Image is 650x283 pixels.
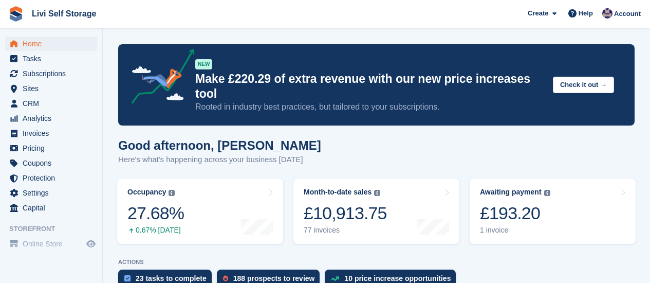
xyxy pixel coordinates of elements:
[23,37,84,51] span: Home
[28,5,100,22] a: Livi Self Storage
[5,186,97,200] a: menu
[5,111,97,126] a: menu
[602,8,612,19] img: Jim
[528,8,548,19] span: Create
[85,238,97,250] a: Preview store
[5,156,97,170] a: menu
[579,8,593,19] span: Help
[331,276,339,281] img: price_increase_opportunities-93ffe204e8149a01c8c9dc8f82e8f89637d9d84a8eef4429ea346261dce0b2c0.svg
[614,9,641,19] span: Account
[5,37,97,51] a: menu
[5,171,97,185] a: menu
[23,96,84,111] span: CRM
[136,274,207,282] div: 23 tasks to complete
[304,226,387,235] div: 77 invoices
[544,190,550,196] img: icon-info-grey-7440780725fd019a000dd9b08b2336e03edf1995a4989e88bcd33f0948082b44.svg
[223,275,228,281] img: prospect-51fa495bee0391a8d652442698ab0144808aea92771e9ea1ae160a38d050c398.svg
[344,274,451,282] div: 10 price increase opportunities
[5,237,97,251] a: menu
[23,201,84,215] span: Capital
[23,81,84,96] span: Sites
[5,126,97,140] a: menu
[23,186,84,200] span: Settings
[117,179,283,244] a: Occupancy 27.68% 0.67% [DATE]
[470,179,636,244] a: Awaiting payment £193.20 1 invoice
[23,237,84,251] span: Online Store
[127,203,184,224] div: 27.68%
[480,188,542,197] div: Awaiting payment
[195,59,212,69] div: NEW
[118,154,321,166] p: Here's what's happening across your business [DATE]
[480,226,550,235] div: 1 invoice
[5,66,97,81] a: menu
[293,179,459,244] a: Month-to-date sales £10,913.75 77 invoices
[5,96,97,111] a: menu
[8,6,24,22] img: stora-icon-8386f47178a22dfd0bd8f6a31ec36ba5ce8667c1dd55bd0f319d3a0aa187defe.svg
[304,188,372,197] div: Month-to-date sales
[123,49,195,108] img: price-adjustments-announcement-icon-8257ccfd72463d97f412b2fc003d46551f7dbcb40ab6d574587a9cd5c0d94...
[304,203,387,224] div: £10,913.75
[23,66,84,81] span: Subscriptions
[169,190,175,196] img: icon-info-grey-7440780725fd019a000dd9b08b2336e03edf1995a4989e88bcd33f0948082b44.svg
[195,72,545,101] p: Make £220.29 of extra revenue with our new price increases tool
[9,224,102,234] span: Storefront
[195,101,545,113] p: Rooted in industry best practices, but tailored to your subscriptions.
[23,51,84,66] span: Tasks
[374,190,380,196] img: icon-info-grey-7440780725fd019a000dd9b08b2336e03edf1995a4989e88bcd33f0948082b44.svg
[5,201,97,215] a: menu
[5,81,97,96] a: menu
[127,226,184,235] div: 0.67% [DATE]
[23,156,84,170] span: Coupons
[233,274,315,282] div: 188 prospects to review
[23,171,84,185] span: Protection
[23,141,84,155] span: Pricing
[118,259,635,266] p: ACTIONS
[118,138,321,152] h1: Good afternoon, [PERSON_NAME]
[127,188,166,197] div: Occupancy
[5,51,97,66] a: menu
[5,141,97,155] a: menu
[480,203,550,224] div: £193.20
[553,77,614,94] button: Check it out →
[23,111,84,126] span: Analytics
[23,126,84,140] span: Invoices
[124,275,131,281] img: task-75834270c22a3079a89374b754ae025e5fb1db73e45f91037f5363f120a921f8.svg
